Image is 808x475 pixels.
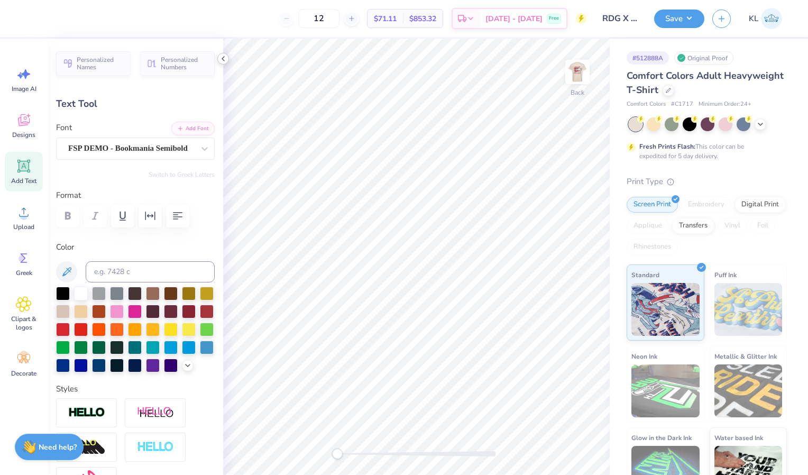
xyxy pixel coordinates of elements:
[750,218,775,234] div: Foil
[140,51,215,76] button: Personalized Numbers
[639,142,769,161] div: This color can be expedited for 5 day delivery.
[77,56,124,71] span: Personalized Names
[137,441,174,453] img: Negative Space
[631,283,700,336] img: Standard
[699,100,751,109] span: Minimum Order: 24 +
[171,122,215,135] button: Add Font
[744,8,787,29] a: KL
[594,8,646,29] input: Untitled Design
[761,8,782,29] img: Kaitlynn Lawson
[374,13,397,24] span: $71.11
[718,218,747,234] div: Vinyl
[631,364,700,417] img: Neon Ink
[56,189,215,202] label: Format
[12,131,35,139] span: Designs
[627,69,784,96] span: Comfort Colors Adult Heavyweight T-Shirt
[627,218,669,234] div: Applique
[56,122,72,134] label: Font
[714,351,777,362] span: Metallic & Glitter Ink
[627,197,678,213] div: Screen Print
[631,351,657,362] span: Neon Ink
[671,100,693,109] span: # C1717
[11,177,36,185] span: Add Text
[714,432,763,443] span: Water based Ink
[68,439,105,456] img: 3D Illusion
[627,100,666,109] span: Comfort Colors
[549,15,559,22] span: Free
[681,197,731,213] div: Embroidery
[639,142,695,151] strong: Fresh Prints Flash:
[11,369,36,378] span: Decorate
[627,176,787,188] div: Print Type
[161,56,208,71] span: Personalized Numbers
[16,269,32,277] span: Greek
[714,364,783,417] img: Metallic & Glitter Ink
[68,407,105,419] img: Stroke
[149,170,215,179] button: Switch to Greek Letters
[409,13,436,24] span: $853.32
[714,269,737,280] span: Puff Ink
[627,51,669,65] div: # 512888A
[734,197,786,213] div: Digital Print
[137,406,174,419] img: Shadow
[6,315,41,332] span: Clipart & logos
[672,218,714,234] div: Transfers
[567,61,588,83] img: Back
[332,449,343,459] div: Accessibility label
[56,97,215,111] div: Text Tool
[485,13,543,24] span: [DATE] - [DATE]
[56,383,78,395] label: Styles
[627,239,678,255] div: Rhinestones
[749,13,758,25] span: KL
[571,88,584,97] div: Back
[674,51,733,65] div: Original Proof
[654,10,704,28] button: Save
[56,241,215,253] label: Color
[56,51,131,76] button: Personalized Names
[298,9,339,28] input: – –
[39,442,77,452] strong: Need help?
[86,261,215,282] input: e.g. 7428 c
[12,85,36,93] span: Image AI
[714,283,783,336] img: Puff Ink
[631,432,692,443] span: Glow in the Dark Ink
[631,269,659,280] span: Standard
[13,223,34,231] span: Upload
